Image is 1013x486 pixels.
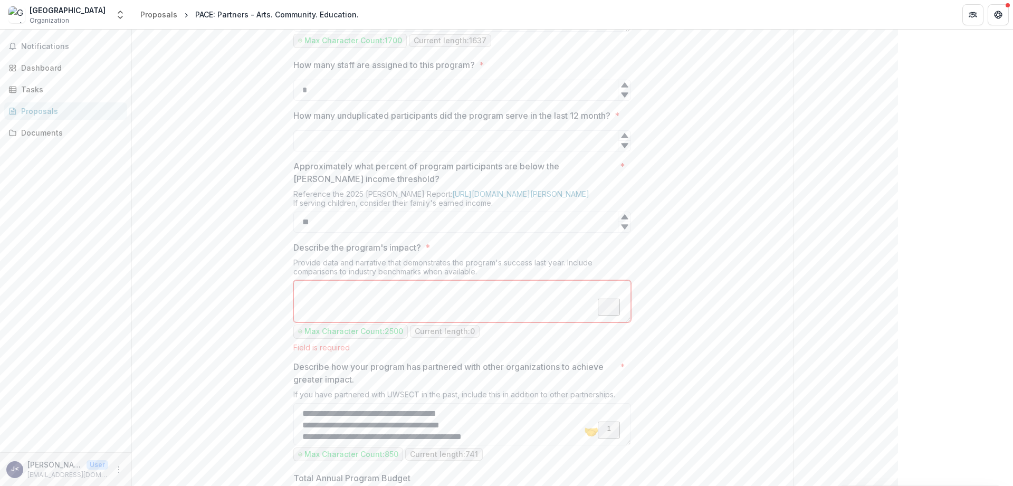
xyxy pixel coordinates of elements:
img: Garde Arts Center [8,6,25,23]
a: Documents [4,124,127,141]
p: Current length: 0 [415,327,475,336]
button: Get Help [988,4,1009,25]
a: Dashboard [4,59,127,77]
span: Notifications [21,42,123,51]
div: Provide data and narrative that demonstrates the program's success last year. Include comparisons... [293,258,631,280]
div: Documents [21,127,119,138]
div: Proposals [140,9,177,20]
textarea: To enrich screen reader interactions, please activate Accessibility in Grammarly extension settings [293,403,631,445]
span: Organization [30,16,69,25]
p: Approximately what percent of program participants are below the [PERSON_NAME] income threshold? [293,160,616,185]
p: Current length: 1637 [414,36,486,45]
button: Notifications [4,38,127,55]
button: More [112,463,125,476]
a: Proposals [136,7,181,22]
div: [GEOGRAPHIC_DATA] [30,5,106,16]
div: Tasks [21,84,119,95]
div: PACE: Partners - Arts. Community. Education. [195,9,359,20]
div: Proposals [21,106,119,117]
p: How many staff are assigned to this program? [293,59,475,71]
p: Describe the program's impact? [293,241,421,254]
p: Total Annual Program Budget [293,472,410,484]
div: Field is required [293,343,631,352]
p: [EMAIL_ADDRESS][DOMAIN_NAME] [27,470,108,480]
div: Dashboard [21,62,119,73]
a: Tasks [4,81,127,98]
button: Partners [962,4,983,25]
p: Max Character Count: 1700 [304,36,402,45]
p: Max Character Count: 2500 [304,327,403,336]
textarea: To enrich screen reader interactions, please activate Accessibility in Grammarly extension settings [293,280,631,322]
div: Jeanne Sigel <jsigel@gardearts.org> [11,466,19,473]
nav: breadcrumb [136,7,363,22]
button: Open entity switcher [113,4,128,25]
p: [PERSON_NAME] <[EMAIL_ADDRESS][DOMAIN_NAME]> [27,459,82,470]
p: Describe how your program has partnered with other organizations to achieve greater impact. [293,360,616,386]
a: Proposals [4,102,127,120]
p: User [87,460,108,470]
p: Max Character Count: 850 [304,450,398,459]
div: If you have partnered with UWSECT in the past, include this in addition to other partnerships. [293,390,631,403]
a: [URL][DOMAIN_NAME][PERSON_NAME] [452,189,589,198]
p: How many unduplicated participants did the program serve in the last 12 month? [293,109,610,122]
div: Reference the 2025 [PERSON_NAME] Report: If serving children, consider their family's earned income. [293,189,631,212]
p: Current length: 741 [410,450,478,459]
